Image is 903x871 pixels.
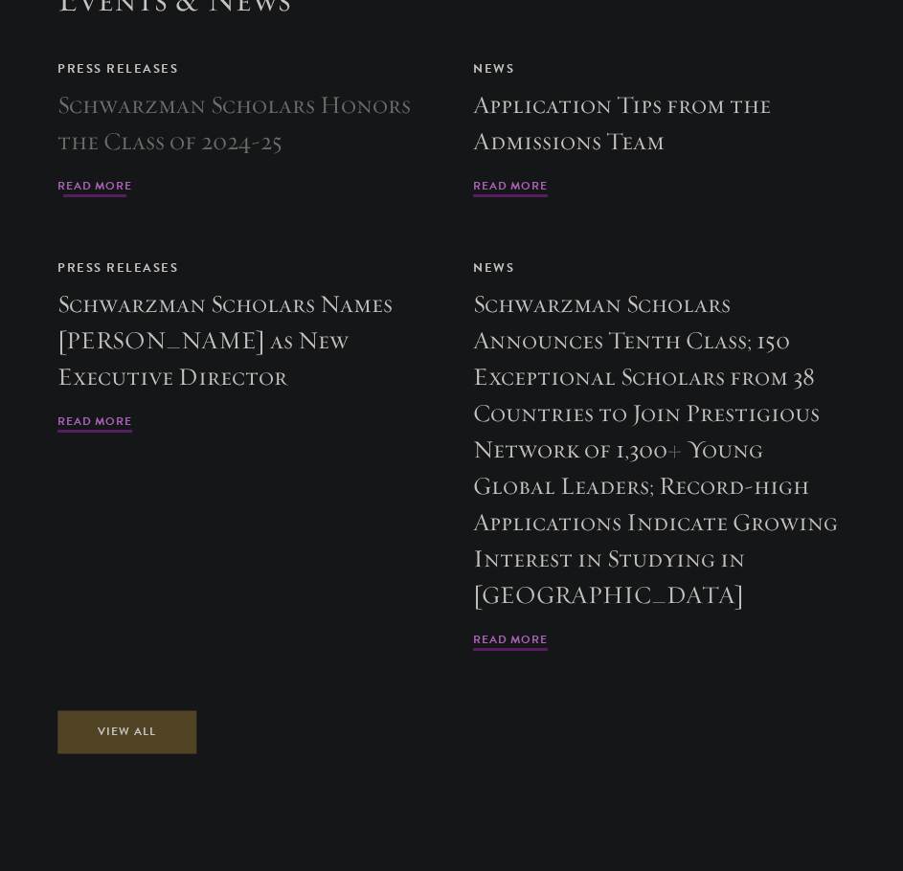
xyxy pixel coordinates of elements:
h3: Schwarzman Scholars Names [PERSON_NAME] as New Executive Director [57,286,430,395]
a: News Application Tips from the Admissions Team Read More [473,58,846,200]
div: News [473,257,846,279]
div: Press Releases [57,58,430,79]
span: Read More [57,177,132,200]
a: News Schwarzman Scholars Announces Tenth Class; 150 Exceptional Scholars from 38 Countries to Joi... [473,257,846,654]
a: Press Releases Schwarzman Scholars Honors the Class of 2024-25 Read More [57,58,430,200]
span: Read More [473,177,548,200]
span: Read More [57,413,132,435]
div: Press Releases [57,257,430,279]
h3: Application Tips from the Admissions Team [473,87,846,160]
span: Read More [473,631,548,654]
h3: Schwarzman Scholars Honors the Class of 2024-25 [57,87,430,160]
div: News [473,58,846,79]
h3: Schwarzman Scholars Announces Tenth Class; 150 Exceptional Scholars from 38 Countries to Join Pre... [473,286,846,614]
a: Press Releases Schwarzman Scholars Names [PERSON_NAME] as New Executive Director Read More [57,257,430,435]
a: View All [57,711,196,754]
